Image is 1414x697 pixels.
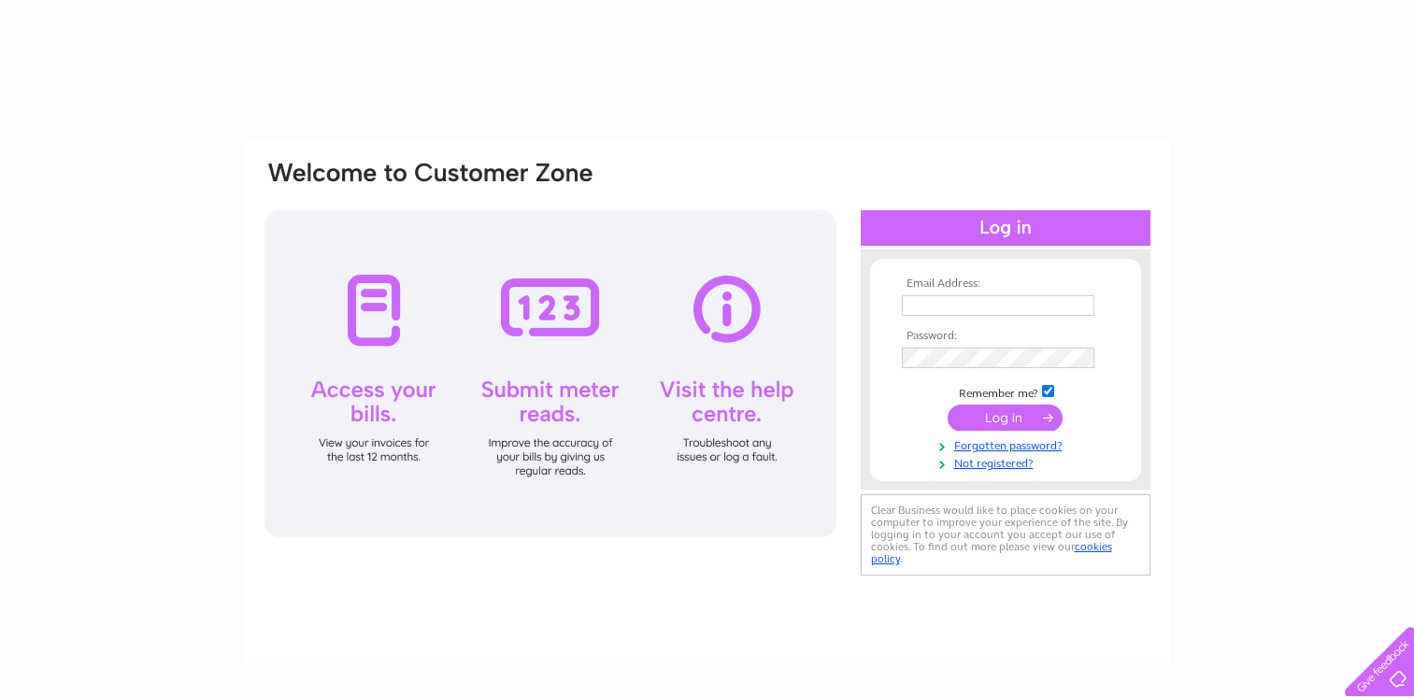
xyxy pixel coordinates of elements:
[948,405,1063,431] input: Submit
[897,277,1114,291] th: Email Address:
[861,494,1150,576] div: Clear Business would like to place cookies on your computer to improve your experience of the sit...
[897,330,1114,343] th: Password:
[897,382,1114,401] td: Remember me?
[902,435,1114,453] a: Forgotten password?
[871,540,1112,565] a: cookies policy
[902,453,1114,471] a: Not registered?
